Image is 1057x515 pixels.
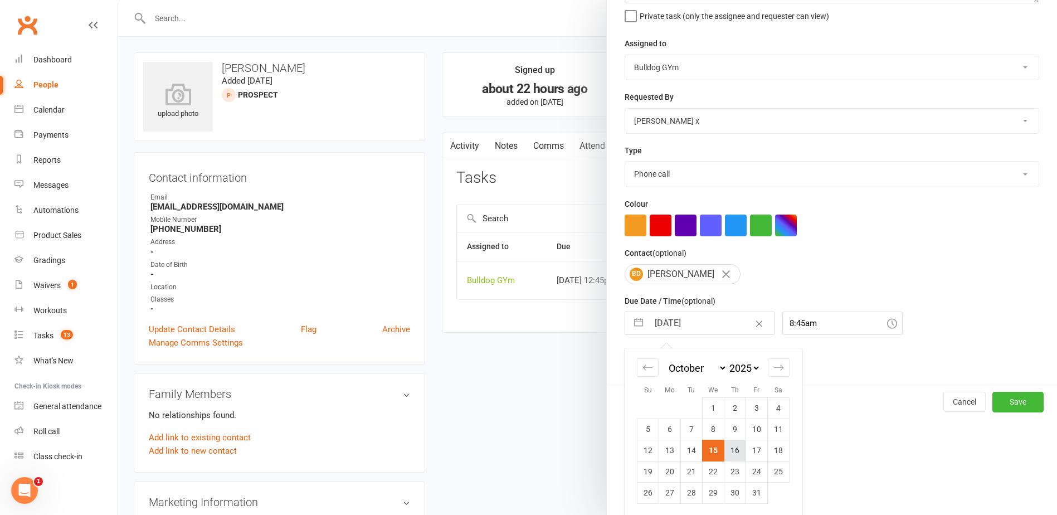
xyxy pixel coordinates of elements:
td: Sunday, October 5, 2025 [637,419,659,440]
td: Sunday, October 12, 2025 [637,440,659,461]
label: Due Date / Time [625,295,715,307]
small: (optional) [681,297,715,305]
small: Sa [775,386,782,394]
td: Thursday, October 9, 2025 [724,419,746,440]
span: Private task (only the assignee and requester can view) [640,8,829,21]
iframe: Intercom live chat [11,477,38,504]
td: Monday, October 6, 2025 [659,419,681,440]
td: Wednesday, October 8, 2025 [703,419,724,440]
div: Product Sales [33,231,81,240]
div: What's New [33,356,74,365]
td: Thursday, October 23, 2025 [724,461,746,482]
td: Tuesday, October 7, 2025 [681,419,703,440]
a: Roll call [14,419,118,444]
td: Saturday, October 18, 2025 [768,440,790,461]
small: We [708,386,718,394]
td: Wednesday, October 1, 2025 [703,397,724,419]
div: Tasks [33,331,53,340]
td: Thursday, October 2, 2025 [724,397,746,419]
td: Tuesday, October 14, 2025 [681,440,703,461]
a: Clubworx [13,11,41,39]
span: 13 [61,330,73,339]
button: Cancel [943,392,986,412]
td: Saturday, October 4, 2025 [768,397,790,419]
div: Dashboard [33,55,72,64]
a: Reports [14,148,118,173]
td: Monday, October 27, 2025 [659,482,681,503]
a: Workouts [14,298,118,323]
label: Requested By [625,91,674,103]
span: 1 [68,280,77,289]
div: Gradings [33,256,65,265]
small: Tu [688,386,695,394]
td: Thursday, October 30, 2025 [724,482,746,503]
div: Move forward to switch to the next month. [768,358,790,377]
td: Saturday, October 25, 2025 [768,461,790,482]
label: Assigned to [625,37,666,50]
td: Monday, October 13, 2025 [659,440,681,461]
div: Calendar [33,105,65,114]
a: Payments [14,123,118,148]
small: Th [731,386,739,394]
td: Friday, October 17, 2025 [746,440,768,461]
td: Wednesday, October 29, 2025 [703,482,724,503]
a: What's New [14,348,118,373]
a: Class kiosk mode [14,444,118,469]
div: Roll call [33,427,60,436]
label: Type [625,144,642,157]
span: 1 [34,477,43,486]
a: Tasks 13 [14,323,118,348]
small: Fr [753,386,759,394]
div: Messages [33,181,69,190]
div: General attendance [33,402,101,411]
a: Messages [14,173,118,198]
a: General attendance kiosk mode [14,394,118,419]
button: Clear Date [749,313,769,334]
div: Class check-in [33,452,82,461]
div: [PERSON_NAME] [625,264,741,284]
div: Waivers [33,281,61,290]
td: Selected. Wednesday, October 15, 2025 [703,440,724,461]
div: People [33,80,59,89]
div: Move backward to switch to the previous month. [637,358,659,377]
td: Friday, October 24, 2025 [746,461,768,482]
a: People [14,72,118,98]
a: Automations [14,198,118,223]
td: Saturday, October 11, 2025 [768,419,790,440]
a: Calendar [14,98,118,123]
td: Thursday, October 16, 2025 [724,440,746,461]
td: Tuesday, October 21, 2025 [681,461,703,482]
a: Gradings [14,248,118,273]
td: Friday, October 3, 2025 [746,397,768,419]
a: Waivers 1 [14,273,118,298]
td: Monday, October 20, 2025 [659,461,681,482]
td: Sunday, October 26, 2025 [637,482,659,503]
label: Colour [625,198,648,210]
small: Mo [665,386,675,394]
td: Friday, October 10, 2025 [746,419,768,440]
td: Sunday, October 19, 2025 [637,461,659,482]
div: Reports [33,156,61,164]
a: Dashboard [14,47,118,72]
div: Automations [33,206,79,215]
a: Product Sales [14,223,118,248]
label: Email preferences [625,346,689,358]
div: Payments [33,130,69,139]
label: Contact [625,247,686,259]
small: Su [644,386,652,394]
div: Workouts [33,306,67,315]
small: (optional) [652,249,686,257]
td: Wednesday, October 22, 2025 [703,461,724,482]
td: Friday, October 31, 2025 [746,482,768,503]
span: BD [630,268,643,281]
button: Save [992,392,1044,412]
td: Tuesday, October 28, 2025 [681,482,703,503]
